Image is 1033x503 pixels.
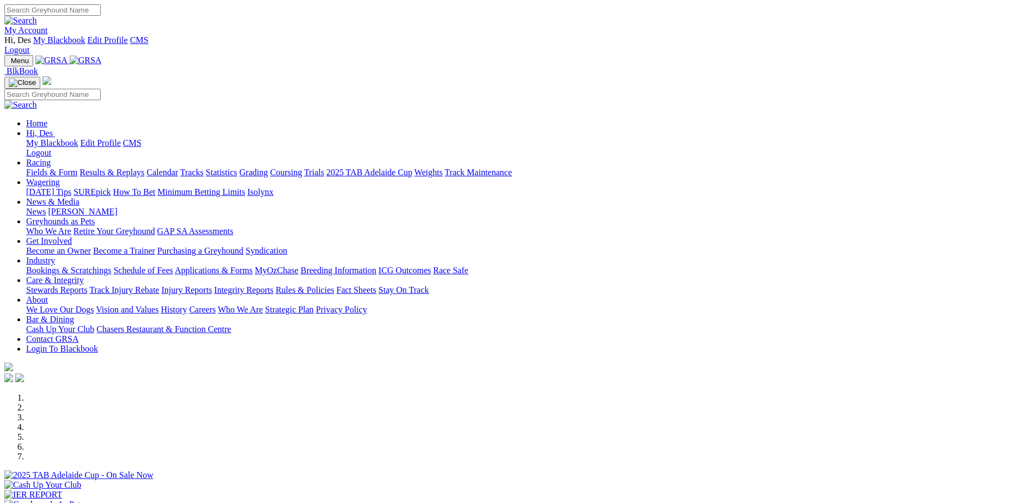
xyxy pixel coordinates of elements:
[4,363,13,371] img: logo-grsa-white.png
[240,168,268,177] a: Grading
[11,57,29,65] span: Menu
[96,324,231,334] a: Chasers Restaurant & Function Centre
[276,285,334,295] a: Rules & Policies
[26,266,1029,275] div: Industry
[4,480,81,490] img: Cash Up Your Club
[26,187,1029,197] div: Wagering
[255,266,298,275] a: MyOzChase
[161,305,187,314] a: History
[26,226,71,236] a: Who We Are
[26,236,72,246] a: Get Involved
[433,266,468,275] a: Race Safe
[265,305,314,314] a: Strategic Plan
[26,217,95,226] a: Greyhounds as Pets
[26,128,53,138] span: Hi, Des
[48,207,117,216] a: [PERSON_NAME]
[74,226,155,236] a: Retire Your Greyhound
[81,138,121,148] a: Edit Profile
[26,246,91,255] a: Become an Owner
[123,138,142,148] a: CMS
[7,66,38,76] span: BlkBook
[270,168,302,177] a: Coursing
[26,158,51,167] a: Racing
[175,266,253,275] a: Applications & Forms
[4,35,31,45] span: Hi, Des
[378,266,431,275] a: ICG Outcomes
[4,89,101,100] input: Search
[301,266,376,275] a: Breeding Information
[26,168,77,177] a: Fields & Form
[4,35,1029,55] div: My Account
[4,470,154,480] img: 2025 TAB Adelaide Cup - On Sale Now
[337,285,376,295] a: Fact Sheets
[93,246,155,255] a: Become a Trainer
[15,373,24,382] img: twitter.svg
[4,4,101,16] input: Search
[26,177,60,187] a: Wagering
[96,305,158,314] a: Vision and Values
[26,138,78,148] a: My Blackbook
[4,66,38,76] a: BlkBook
[26,128,55,138] a: Hi, Des
[316,305,367,314] a: Privacy Policy
[146,168,178,177] a: Calendar
[26,246,1029,256] div: Get Involved
[74,187,111,197] a: SUREpick
[26,207,46,216] a: News
[26,207,1029,217] div: News & Media
[4,373,13,382] img: facebook.svg
[26,305,94,314] a: We Love Our Dogs
[26,168,1029,177] div: Racing
[4,16,37,26] img: Search
[26,334,78,343] a: Contact GRSA
[26,324,1029,334] div: Bar & Dining
[87,35,127,45] a: Edit Profile
[26,305,1029,315] div: About
[26,324,94,334] a: Cash Up Your Club
[206,168,237,177] a: Statistics
[70,56,102,65] img: GRSA
[26,119,47,128] a: Home
[42,76,51,85] img: logo-grsa-white.png
[26,315,74,324] a: Bar & Dining
[26,187,71,197] a: [DATE] Tips
[26,256,55,265] a: Industry
[26,197,80,206] a: News & Media
[326,168,412,177] a: 2025 TAB Adelaide Cup
[4,490,62,500] img: IER REPORT
[445,168,512,177] a: Track Maintenance
[113,187,156,197] a: How To Bet
[26,148,51,157] a: Logout
[180,168,204,177] a: Tracks
[4,26,48,35] a: My Account
[214,285,273,295] a: Integrity Reports
[161,285,212,295] a: Injury Reports
[246,246,287,255] a: Syndication
[80,168,144,177] a: Results & Replays
[304,168,324,177] a: Trials
[4,55,33,66] button: Toggle navigation
[35,56,68,65] img: GRSA
[4,100,37,110] img: Search
[9,78,36,87] img: Close
[157,226,234,236] a: GAP SA Assessments
[26,266,111,275] a: Bookings & Scratchings
[89,285,159,295] a: Track Injury Rebate
[33,35,85,45] a: My Blackbook
[26,226,1029,236] div: Greyhounds as Pets
[4,45,29,54] a: Logout
[130,35,149,45] a: CMS
[189,305,216,314] a: Careers
[26,344,98,353] a: Login To Blackbook
[4,77,40,89] button: Toggle navigation
[26,285,1029,295] div: Care & Integrity
[414,168,443,177] a: Weights
[26,285,87,295] a: Stewards Reports
[378,285,429,295] a: Stay On Track
[26,295,48,304] a: About
[157,246,243,255] a: Purchasing a Greyhound
[247,187,273,197] a: Isolynx
[113,266,173,275] a: Schedule of Fees
[157,187,245,197] a: Minimum Betting Limits
[26,275,84,285] a: Care & Integrity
